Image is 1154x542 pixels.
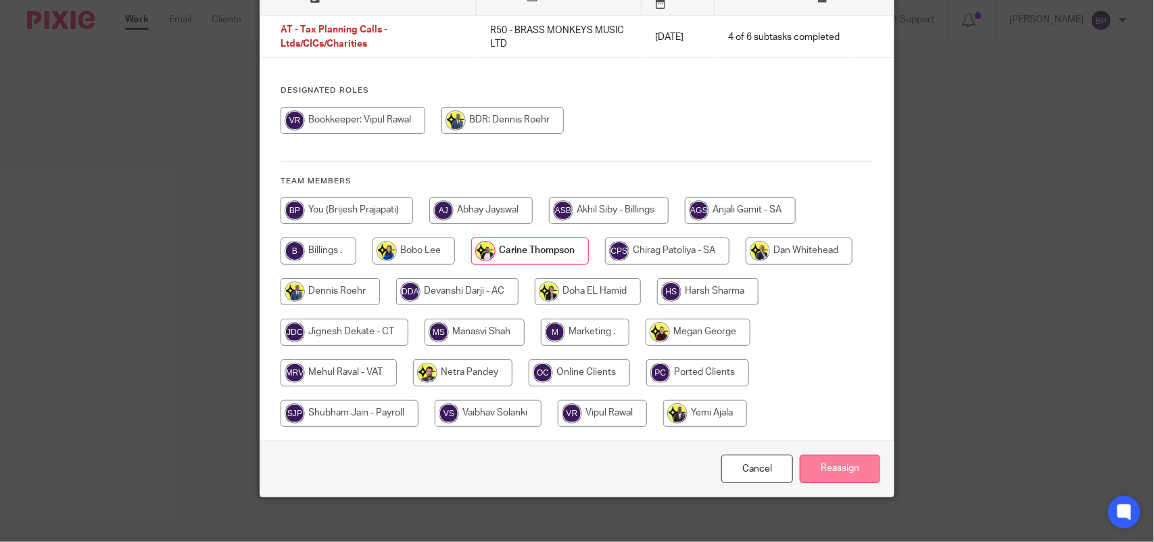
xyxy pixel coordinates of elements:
a: Close this dialog window [721,455,793,484]
td: 4 of 6 subtasks completed [715,16,853,58]
p: R50 - BRASS MONKEYS MUSIC LTD [490,24,628,51]
h4: Team members [281,176,873,187]
span: AT - Tax Planning Calls - Ltds/CICs/Charities [281,26,387,49]
input: Reassign [800,455,880,484]
h4: Designated Roles [281,85,873,96]
p: [DATE] [655,30,701,44]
